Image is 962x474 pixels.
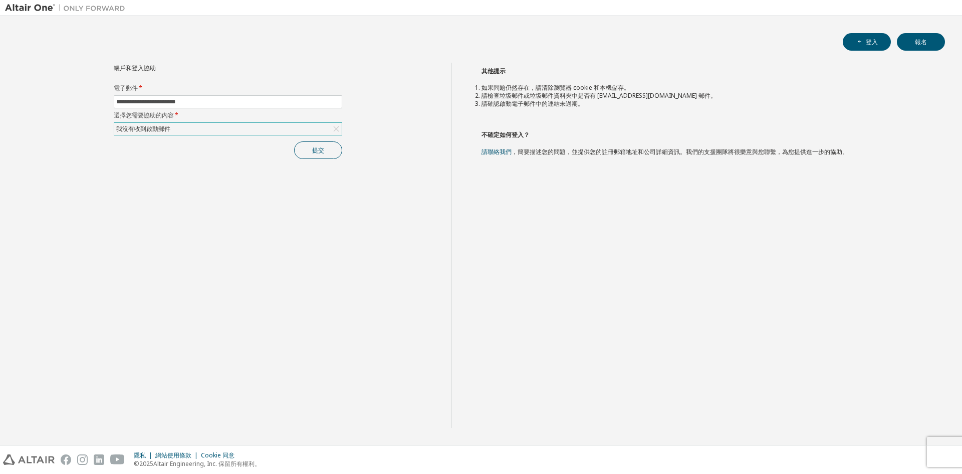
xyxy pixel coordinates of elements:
font: 帳戶和登入協助 [114,64,156,72]
font: 電子郵件 [114,84,138,92]
font: 登入 [866,38,878,46]
font: 2025 [139,459,153,468]
img: 牽牛星一號 [5,3,130,13]
font: 隱私 [134,451,146,459]
button: 報名 [897,33,945,51]
font: 我沒有收到啟動郵件 [116,124,170,133]
font: 選擇您需要協助的內容 [114,111,174,119]
img: youtube.svg [110,454,125,465]
font: 如果問題仍然存在，請清除瀏覽器 cookie 和本機儲存。 [482,83,630,92]
font: ，簡要描述您的問題，並提供您的註冊郵箱地址和公司詳細資訊。我們的支援團隊將很樂意與您聯繫，為您提供進一步的協助。 [512,147,848,156]
font: © [134,459,139,468]
div: 我沒有收到啟動郵件 [114,123,342,135]
img: instagram.svg [77,454,88,465]
font: Cookie 同意 [201,451,234,459]
font: Altair Engineering, Inc. 保留所有權利。 [153,459,261,468]
a: 請聯絡我們 [482,147,512,156]
font: 報名 [915,38,927,46]
font: 請檢查垃圾郵件或垃圾郵件資料夾中是否有 [EMAIL_ADDRESS][DOMAIN_NAME] 郵件。 [482,91,716,100]
img: altair_logo.svg [3,454,55,465]
font: 網站使用條款 [155,451,191,459]
img: facebook.svg [61,454,71,465]
button: 登入 [843,33,891,51]
img: linkedin.svg [94,454,104,465]
font: 請確認啟動電子郵件中的連結未過期。 [482,99,584,108]
font: 不確定如何登入？ [482,130,530,139]
button: 提交 [294,141,342,159]
font: 其他提示 [482,67,506,75]
font: 提交 [312,146,324,154]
